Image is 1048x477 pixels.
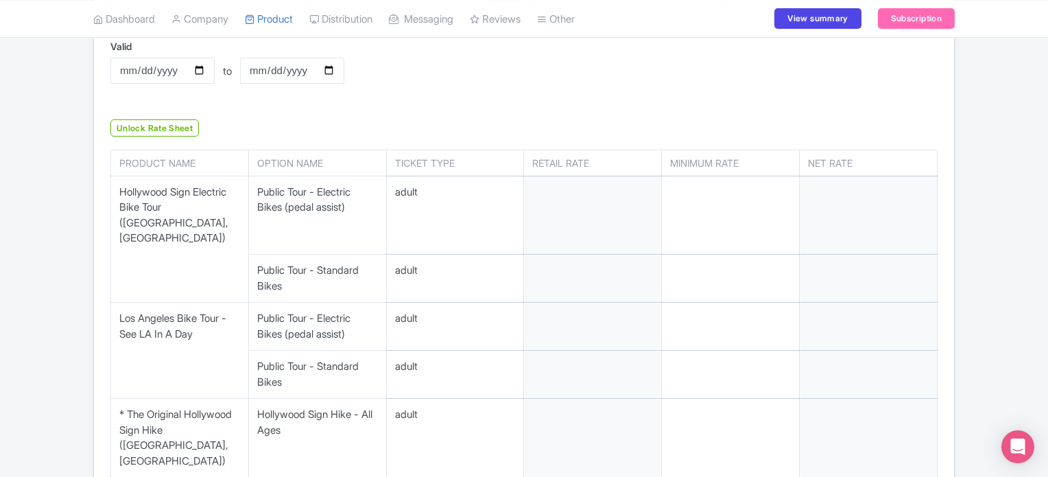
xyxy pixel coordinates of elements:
[386,303,524,351] td: adult
[248,150,386,176] th: Option Name
[386,150,524,176] th: Ticket Type
[386,255,524,303] td: adult
[248,255,386,303] td: Public Tour - Standard Bikes
[110,40,132,52] span: Valid
[111,150,249,176] th: Product Name
[1001,430,1034,463] div: Open Intercom Messenger
[248,303,386,351] td: Public Tour - Electric Bikes (pedal assist)
[774,8,861,29] a: View summary
[110,119,199,137] a: Unlock Rate Sheet
[524,150,662,176] th: Retail Rate
[878,8,955,29] a: Subscription
[248,176,386,255] td: Public Tour - Electric Bikes (pedal assist)
[248,351,386,399] td: Public Tour - Standard Bikes
[111,303,249,351] td: Los Angeles Bike Tour - See LA In A Day
[386,176,524,255] td: adult
[215,56,240,88] div: to
[662,150,800,176] th: Minimum Rate
[386,351,524,399] td: adult
[800,150,938,176] th: Net Rate
[111,176,249,255] td: Hollywood Sign Electric Bike Tour ([GEOGRAPHIC_DATA], [GEOGRAPHIC_DATA])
